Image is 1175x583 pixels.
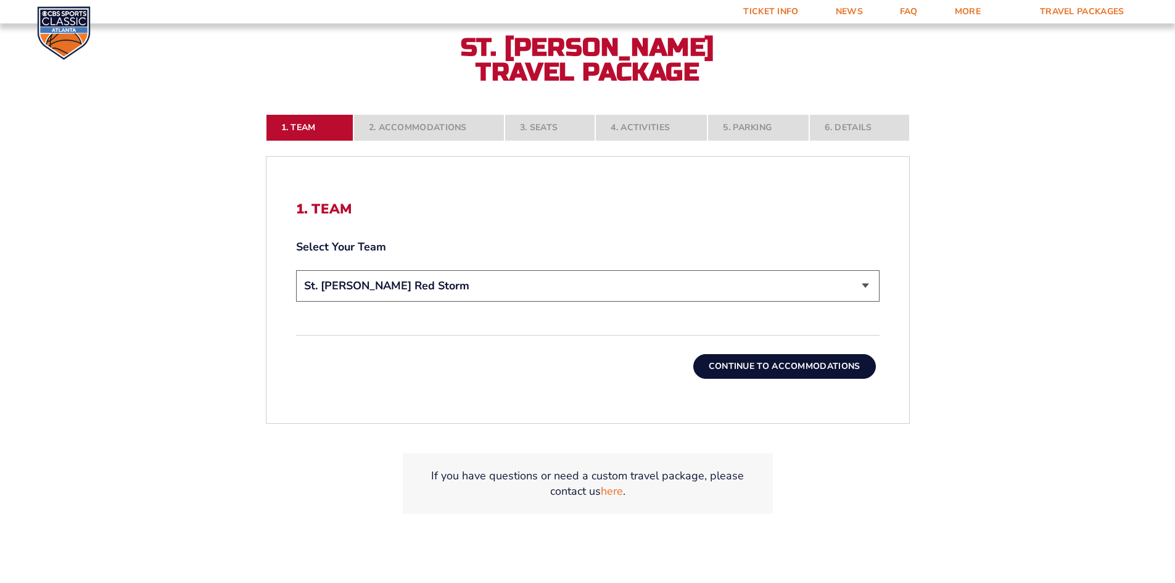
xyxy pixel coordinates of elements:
[37,6,91,60] img: CBS Sports Classic
[452,35,724,85] h2: St. [PERSON_NAME] Travel Package
[418,468,758,499] p: If you have questions or need a custom travel package, please contact us .
[693,354,876,379] button: Continue To Accommodations
[296,201,880,217] h2: 1. Team
[296,239,880,255] label: Select Your Team
[601,484,623,499] a: here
